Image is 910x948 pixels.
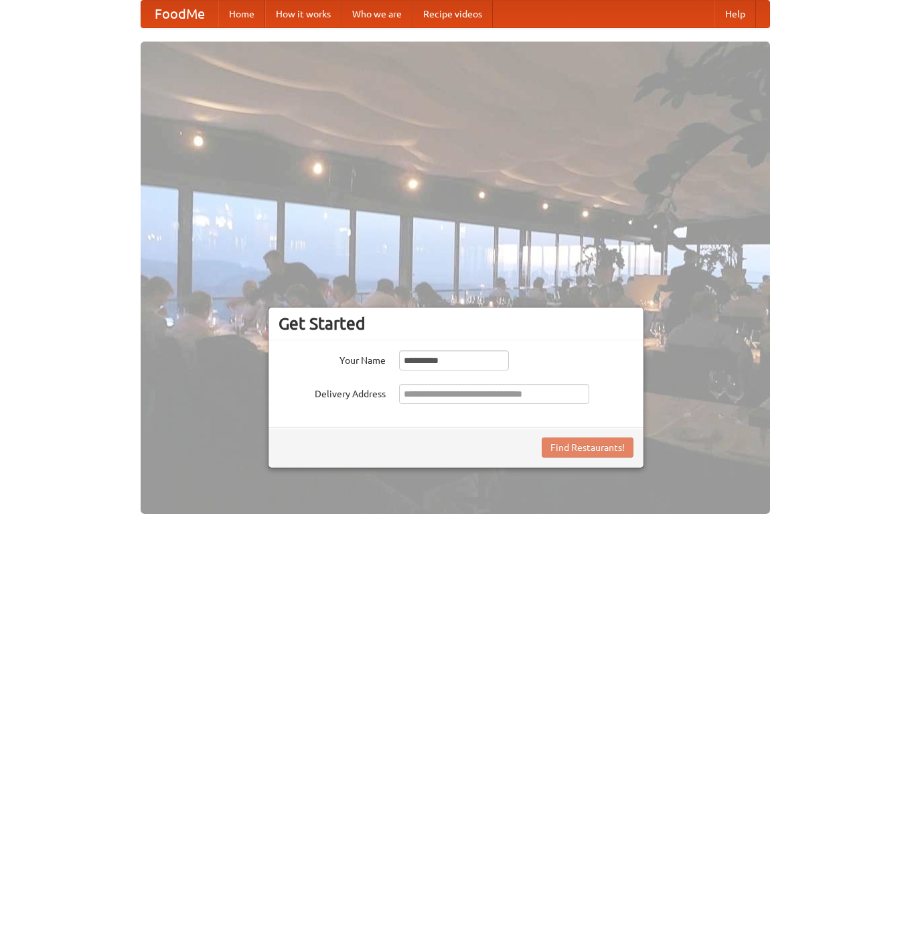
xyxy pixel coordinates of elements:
[279,350,386,367] label: Your Name
[714,1,756,27] a: Help
[342,1,412,27] a: Who we are
[141,1,218,27] a: FoodMe
[279,384,386,401] label: Delivery Address
[265,1,342,27] a: How it works
[542,437,633,458] button: Find Restaurants!
[218,1,265,27] a: Home
[412,1,493,27] a: Recipe videos
[279,314,633,334] h3: Get Started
